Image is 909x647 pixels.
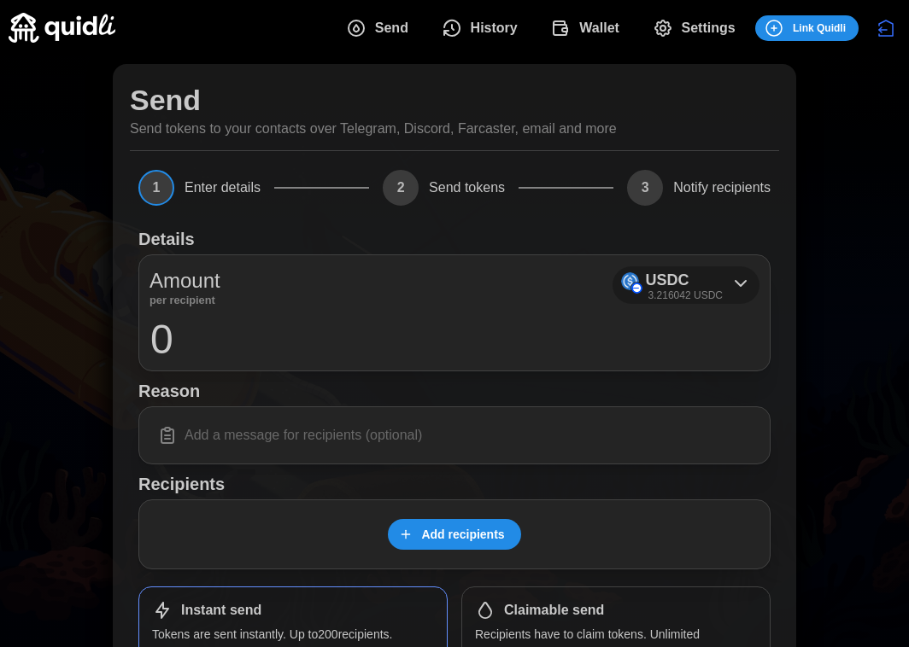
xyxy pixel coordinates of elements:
button: Settings [639,10,755,46]
p: per recipient [150,296,220,305]
h1: Reason [138,380,771,402]
span: Enter details [185,181,261,195]
span: Add recipients [421,520,504,549]
button: History [428,10,537,46]
button: 1Enter details [138,170,261,206]
button: Send [332,10,428,46]
h1: Send [130,81,201,119]
input: 0 [150,318,759,360]
p: Amount [150,265,220,296]
span: 2 [383,170,419,206]
p: USDC [646,268,689,293]
span: History [471,11,518,45]
button: Wallet [537,10,639,46]
span: Settings [682,11,736,45]
button: 3Notify recipients [627,170,771,206]
input: Add a message for recipients (optional) [150,417,759,453]
img: USDC (on Base) [621,272,639,290]
span: 1 [138,170,174,206]
h1: Recipients [138,473,771,495]
h1: Instant send [181,602,261,620]
span: Send tokens [429,181,505,195]
span: 3 [627,170,663,206]
p: 3.216042 USDC [648,289,723,303]
h1: Claimable send [504,602,604,620]
p: Send tokens to your contacts over Telegram, Discord, Farcaster, email and more [130,119,617,140]
span: Wallet [579,11,619,45]
img: Quidli [9,13,115,43]
h1: Details [138,228,195,250]
button: Link Quidli [755,15,859,41]
button: Add recipients [388,519,520,550]
p: Tokens are sent instantly. Up to 200 recipients. [152,626,434,643]
span: Notify recipients [673,181,771,195]
button: 2Send tokens [383,170,505,206]
span: Send [375,11,408,45]
span: Link Quidli [793,16,846,40]
button: Disconnect [871,14,900,43]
